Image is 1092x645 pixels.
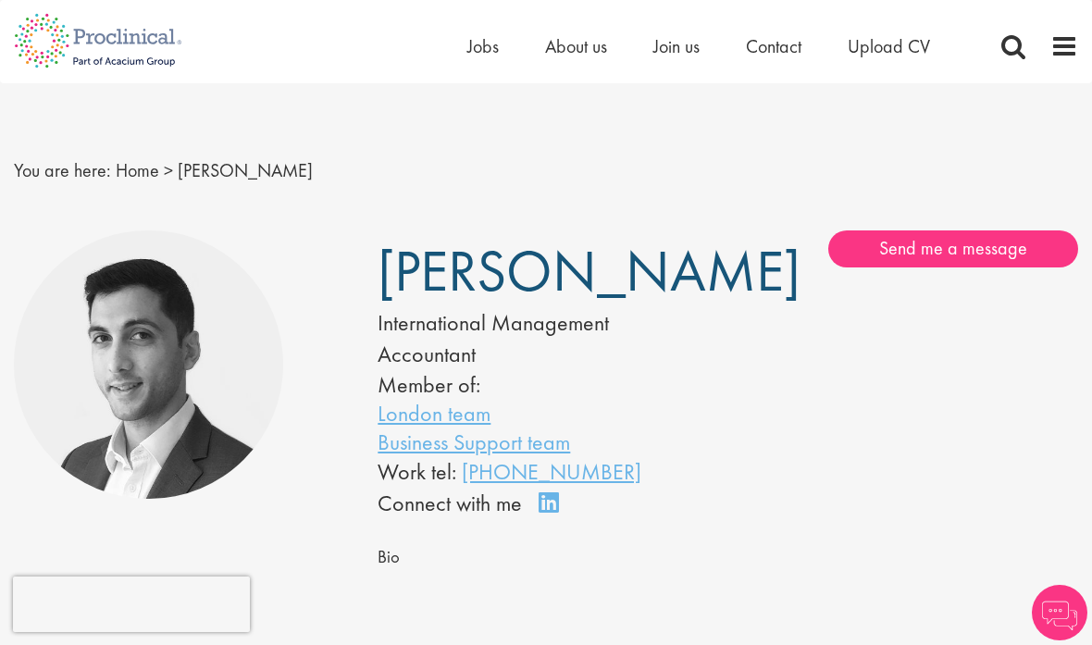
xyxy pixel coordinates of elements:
a: Business Support team [378,428,570,456]
label: Member of: [378,370,480,399]
a: Send me a message [828,230,1078,267]
img: Georgio Anastasiou [14,230,283,500]
a: Contact [746,34,801,58]
span: [PERSON_NAME] [378,234,800,308]
a: About us [545,34,607,58]
a: London team [378,399,490,428]
a: [PHONE_NUMBER] [462,457,641,486]
span: Bio [378,546,400,568]
div: International Management Accountant [378,307,672,371]
span: You are here: [14,158,111,182]
img: Chatbot [1032,585,1087,640]
a: Jobs [467,34,499,58]
span: [PERSON_NAME] [178,158,313,182]
a: breadcrumb link [116,158,159,182]
iframe: reCAPTCHA [13,577,250,632]
a: Upload CV [848,34,930,58]
a: Join us [653,34,700,58]
span: > [164,158,173,182]
span: Work tel: [378,457,456,486]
